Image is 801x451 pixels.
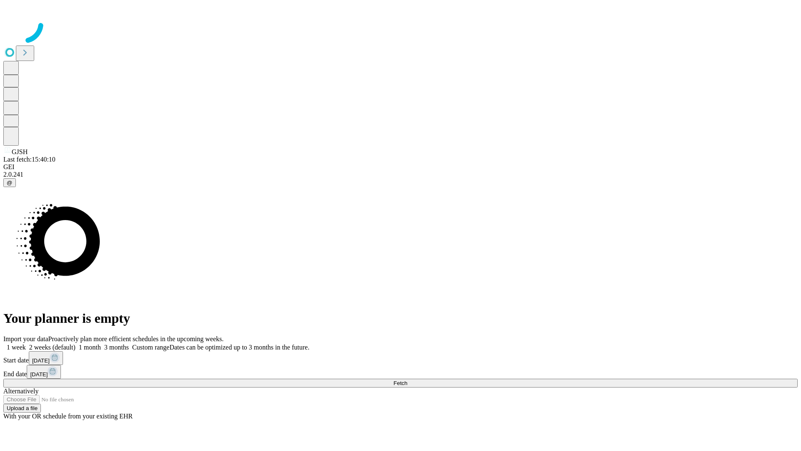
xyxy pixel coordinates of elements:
[7,180,13,186] span: @
[132,344,169,351] span: Custom range
[3,171,798,178] div: 2.0.241
[79,344,101,351] span: 1 month
[3,404,41,413] button: Upload a file
[3,311,798,326] h1: Your planner is empty
[3,351,798,365] div: Start date
[3,413,133,420] span: With your OR schedule from your existing EHR
[29,344,76,351] span: 2 weeks (default)
[3,388,38,395] span: Alternatively
[29,351,63,365] button: [DATE]
[393,380,407,386] span: Fetch
[3,379,798,388] button: Fetch
[3,178,16,187] button: @
[32,357,50,364] span: [DATE]
[7,344,26,351] span: 1 week
[3,163,798,171] div: GEI
[3,365,798,379] div: End date
[3,335,48,342] span: Import your data
[12,148,28,155] span: GJSH
[169,344,309,351] span: Dates can be optimized up to 3 months in the future.
[30,371,48,378] span: [DATE]
[3,156,55,163] span: Last fetch: 15:40:10
[104,344,129,351] span: 3 months
[48,335,224,342] span: Proactively plan more efficient schedules in the upcoming weeks.
[27,365,61,379] button: [DATE]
